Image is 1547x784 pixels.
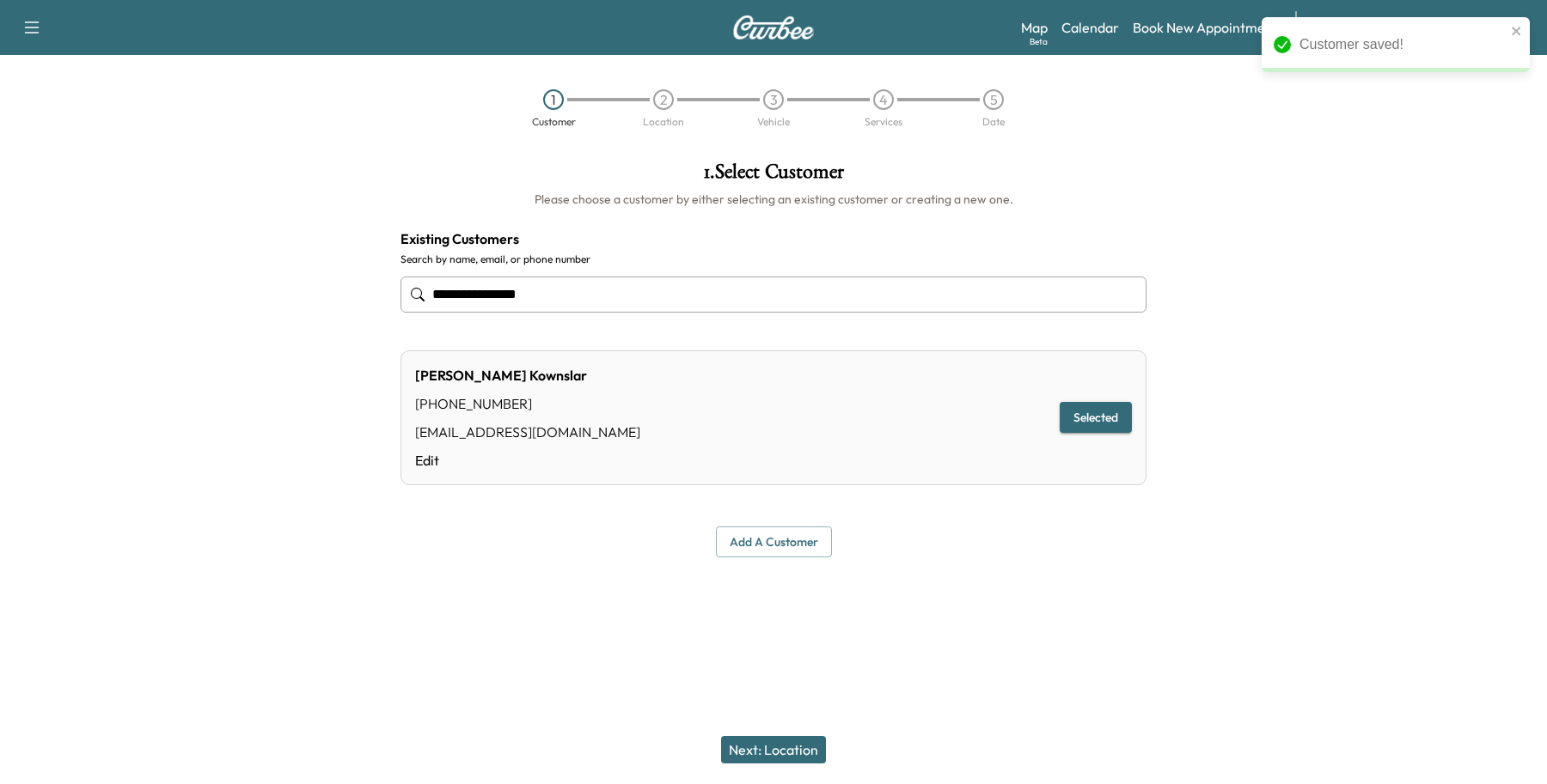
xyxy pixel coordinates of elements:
[1030,35,1048,48] div: Beta
[732,15,815,40] img: Curbee Logo
[401,252,1146,266] label: Search by name, email, or phone number
[1061,17,1119,38] a: Calendar
[1511,24,1523,38] button: close
[653,89,674,110] div: 2
[1133,17,1278,38] a: Book New Appointment
[543,89,564,110] div: 1
[1060,402,1132,434] button: Selected
[415,393,640,414] div: [PHONE_NUMBER]
[757,117,790,127] div: Vehicle
[415,422,640,442] div: [EMAIL_ADDRESS][DOMAIN_NAME]
[401,228,1146,249] h4: Existing Customers
[401,161,1146,191] h1: 1 . Select Customer
[415,450,640,471] a: Edit
[415,365,640,386] div: [PERSON_NAME] Kownslar
[532,117,576,127] div: Customer
[721,736,826,763] button: Next: Location
[716,526,832,558] button: Add a customer
[763,89,784,110] div: 3
[865,117,902,127] div: Services
[983,89,1004,110] div: 5
[1021,17,1048,38] a: MapBeta
[873,89,894,110] div: 4
[643,117,684,127] div: Location
[982,117,1005,127] div: Date
[1299,34,1506,55] div: Customer saved!
[401,191,1146,208] h6: Please choose a customer by either selecting an existing customer or creating a new one.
